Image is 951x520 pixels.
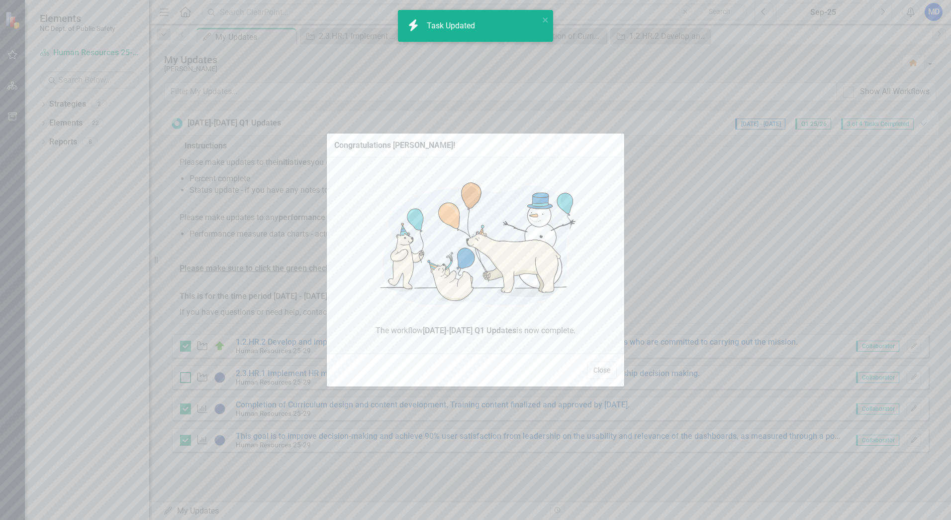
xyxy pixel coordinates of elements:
[363,165,588,325] img: Congratulations
[423,326,516,335] strong: [DATE]-[DATE] Q1 Updates
[334,325,617,337] span: The workflow is now complete.
[427,20,477,32] div: Task Updated
[587,362,617,379] button: Close
[334,141,455,150] div: Congratulations [PERSON_NAME]!
[542,14,549,25] button: close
